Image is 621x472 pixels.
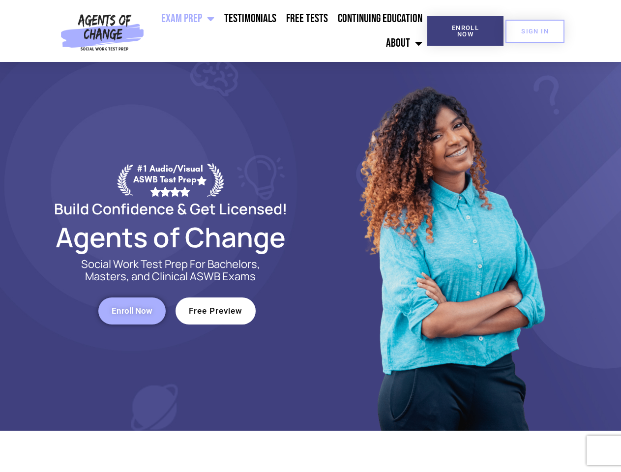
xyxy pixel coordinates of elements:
a: Free Preview [176,297,256,324]
img: Website Image 1 (1) [353,62,549,431]
a: Exam Prep [156,6,219,31]
a: SIGN IN [505,20,564,43]
a: Enroll Now [427,16,503,46]
h2: Build Confidence & Get Licensed! [30,202,311,216]
span: Enroll Now [112,307,152,315]
a: Enroll Now [98,297,166,324]
span: Free Preview [189,307,242,315]
p: Social Work Test Prep For Bachelors, Masters, and Clinical ASWB Exams [70,258,271,283]
h2: Agents of Change [30,226,311,248]
div: #1 Audio/Visual ASWB Test Prep [133,163,207,196]
nav: Menu [148,6,427,56]
a: Continuing Education [333,6,427,31]
span: Enroll Now [443,25,488,37]
a: Testimonials [219,6,281,31]
a: Free Tests [281,6,333,31]
a: About [381,31,427,56]
span: SIGN IN [521,28,549,34]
